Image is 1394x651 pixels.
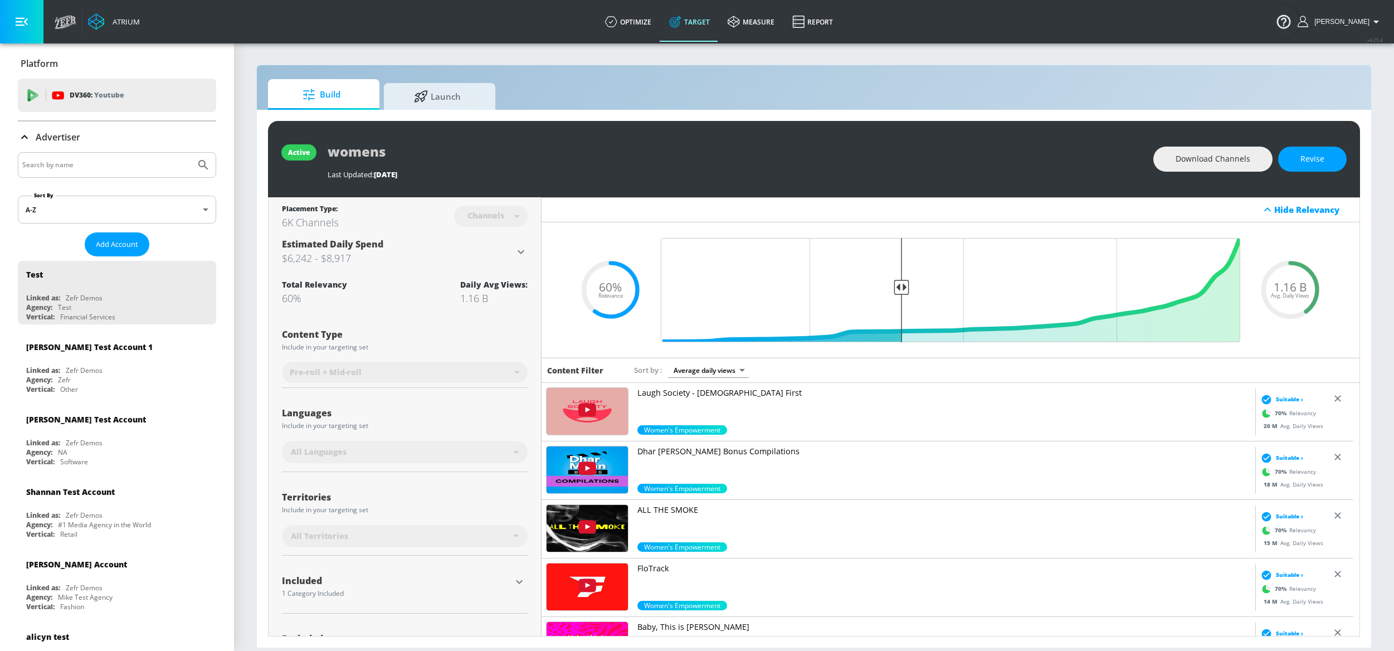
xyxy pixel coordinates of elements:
div: TestLinked as:Zefr DemosAgency:TestVertical:Financial Services [18,261,216,324]
p: Youtube [94,89,124,101]
span: Build [279,81,364,108]
a: measure [719,2,783,42]
div: Included [282,576,511,585]
p: Laugh Society - [DEMOGRAPHIC_DATA] First [637,387,1251,399]
div: 70.0% [637,484,727,493]
label: Sort By [32,192,56,199]
div: Linked as: [26,293,60,303]
img: UU2ozVs4pg2K3uFLw6-0ayCQ [547,505,628,552]
div: Include in your targeting set [282,422,528,429]
div: 1.16 B [460,292,528,305]
div: Suitable › [1257,452,1303,463]
span: Women's Empowerment [637,425,727,435]
div: Zefr Demos [66,438,103,448]
div: Linked as: [26,438,60,448]
div: Include in your targeting set [282,344,528,351]
span: Suitable › [1275,395,1303,404]
img: UU7S8jiVhYjcFUBOoLkCPKsw [547,388,628,435]
div: 70.0% [637,601,727,610]
a: FloTrack [637,563,1251,601]
div: Zefr Demos [66,583,103,592]
div: Linked as: [26,511,60,520]
span: Sort by [634,365,662,375]
div: Linked as: [26,366,60,375]
h3: $6,242 - $8,917 [282,250,514,266]
div: Zefr [58,375,71,385]
div: Hide Relevancy [542,197,1360,222]
span: All Territories [291,531,348,542]
div: Agency: [26,303,52,312]
div: Vertical: [26,457,55,467]
div: Software [60,457,88,467]
div: 1 Category Included [282,590,511,597]
span: 18 M [1263,480,1280,488]
div: [PERSON_NAME] Account [26,559,127,570]
span: Launch [395,83,480,110]
span: 70 % [1274,409,1289,417]
div: 70.0% [637,542,727,552]
div: Content Type [282,330,528,339]
span: Pre-roll + Mid-roll [290,367,362,378]
div: [PERSON_NAME] Test AccountLinked as:Zefr DemosAgency:NAVertical:Software [18,406,216,469]
span: 15 M [1263,538,1280,546]
div: Mike Test Agency [58,592,113,602]
div: Shannan Test AccountLinked as:Zefr DemosAgency:#1 Media Agency in the WorldVertical:Retail [18,478,216,542]
div: Suitable › [1257,628,1303,639]
button: Revise [1278,147,1347,172]
span: 20 M [1263,421,1280,429]
div: Zefr Demos [66,366,103,375]
span: Women's Empowerment [637,484,727,493]
div: Territories [282,493,528,502]
span: 70 % [1274,526,1289,535]
span: All Languages [291,446,347,458]
img: UU1Fp52XJH8UKaa_gHMZrckw [547,563,628,610]
div: Last Updated: [328,169,1142,179]
div: Vertical: [26,529,55,539]
span: Suitable › [1275,629,1303,638]
div: [PERSON_NAME] Test Account [26,414,146,425]
span: login as: andersson.ceron@zefr.com [1310,18,1369,26]
p: DV360: [70,89,124,101]
span: 70 % [1274,468,1289,476]
div: #1 Media Agency in the World [58,520,151,529]
span: Add Account [96,238,138,251]
a: Report [783,2,842,42]
div: Zefr Demos [66,293,103,303]
div: [PERSON_NAME] AccountLinked as:Zefr DemosAgency:Mike Test AgencyVertical:Fashion [18,551,216,614]
button: [PERSON_NAME] [1298,15,1383,28]
span: Women's Empowerment [637,601,727,610]
span: 14 M [1263,597,1280,605]
div: Placement Type: [282,204,338,216]
input: Final Threshold [655,238,1246,342]
div: Total Relevancy [282,279,347,290]
div: Include in your targeting set [282,507,528,513]
div: Other [60,385,78,394]
div: Relevancy [1257,522,1315,538]
div: DV360: Youtube [18,79,216,112]
h6: Content Filter [547,365,603,376]
span: Suitable › [1275,571,1303,579]
button: Add Account [85,232,149,256]
div: Avg. Daily Views [1257,597,1323,605]
div: Platform [18,48,216,79]
div: Channels [462,211,510,220]
div: Zefr Demos [66,511,103,520]
div: Fashion [60,602,84,611]
div: Excluded [282,634,511,643]
div: Agency: [26,448,52,457]
div: Agency: [26,592,52,602]
a: Atrium [88,13,140,30]
input: Search by name [22,158,191,172]
div: Vertical: [26,385,55,394]
div: Suitable › [1257,393,1303,405]
a: Laugh Society - [DEMOGRAPHIC_DATA] First [637,387,1251,425]
div: Relevancy [1257,580,1315,597]
div: Avg. Daily Views [1257,480,1323,488]
a: ALL THE SMOKE [637,504,1251,542]
span: Relevance [598,293,623,299]
span: Avg. Daily Views [1271,293,1309,299]
div: Atrium [108,17,140,27]
div: Hide Relevancy [1274,204,1353,215]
